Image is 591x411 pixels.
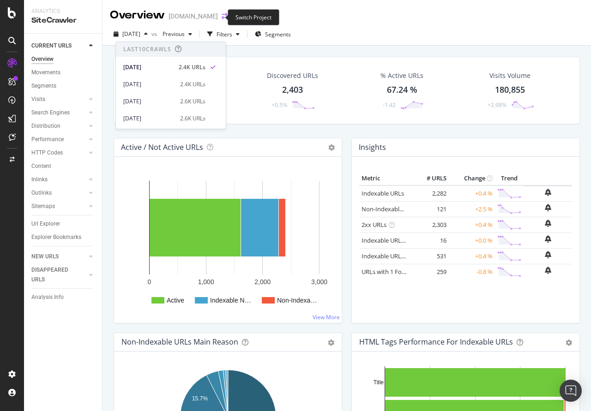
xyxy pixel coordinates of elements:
[121,141,203,154] h4: Active / Not Active URLs
[151,30,159,38] span: vs
[313,313,340,321] a: View More
[204,27,243,42] button: Filters
[110,7,165,23] div: Overview
[31,265,86,285] a: DISAPPEARED URLS
[31,148,86,158] a: HTTP Codes
[362,205,418,213] a: Non-Indexable URLs
[31,108,70,118] div: Search Engines
[31,95,45,104] div: Visits
[449,232,495,248] td: +0.0 %
[31,148,63,158] div: HTTP Codes
[359,141,386,154] h4: Insights
[31,41,72,51] div: CURRENT URLS
[449,185,495,202] td: +0.4 %
[31,81,96,91] a: Segments
[31,81,56,91] div: Segments
[449,248,495,264] td: +0.4 %
[489,71,531,80] div: Visits Volume
[566,340,572,346] div: gear
[31,161,96,171] a: Content
[545,267,551,274] div: bell-plus
[180,80,205,89] div: 2.4K URLs
[412,172,449,185] th: # URLS
[545,235,551,243] div: bell-plus
[545,189,551,196] div: bell-plus
[31,135,64,144] div: Performance
[148,278,151,286] text: 0
[31,252,59,262] div: NEW URLS
[412,201,449,217] td: 121
[169,12,218,21] div: [DOMAIN_NAME]
[251,27,295,42] button: Segments
[31,219,60,229] div: Url Explorer
[198,278,214,286] text: 1,000
[121,337,238,346] div: Non-Indexable URLs Main Reason
[362,236,439,244] a: Indexable URLs with Bad H1
[222,13,227,19] div: arrow-right-arrow-left
[449,264,495,280] td: -0.8 %
[374,379,384,386] text: Title
[31,175,48,185] div: Inlinks
[122,30,140,38] span: 2025 Jul. 31st
[110,27,151,42] button: [DATE]
[159,30,185,38] span: Previous
[328,340,334,346] div: gear
[412,232,449,248] td: 16
[31,108,86,118] a: Search Engines
[449,201,495,217] td: +2.5 %
[31,252,86,262] a: NEW URLS
[123,80,175,89] div: [DATE]
[31,54,96,64] a: Overview
[123,97,175,106] div: [DATE]
[31,121,86,131] a: Distribution
[545,204,551,211] div: bell-plus
[31,188,52,198] div: Outlinks
[123,45,171,53] div: Last 10 Crawls
[271,101,287,109] div: +0.5%
[267,71,318,80] div: Discovered URLs
[412,264,449,280] td: 259
[31,7,95,15] div: Analytics
[545,220,551,227] div: bell-plus
[495,84,525,96] div: 180,855
[210,297,251,304] text: Indexable N…
[277,297,317,304] text: Non-Indexa…
[123,114,175,123] div: [DATE]
[265,30,291,38] span: Segments
[362,252,462,260] a: Indexable URLs with Bad Description
[254,278,271,286] text: 2,000
[328,144,335,151] i: Options
[180,97,205,106] div: 2.6K URLs
[217,30,232,38] div: Filters
[495,172,524,185] th: Trend
[121,172,334,316] div: A chart.
[31,175,86,185] a: Inlinks
[412,185,449,202] td: 2,282
[31,41,86,51] a: CURRENT URLS
[560,380,582,402] div: Open Intercom Messenger
[31,232,96,242] a: Explorer Bookmarks
[311,278,327,286] text: 3,000
[192,395,208,401] text: 15.7%
[31,121,60,131] div: Distribution
[31,265,78,285] div: DISAPPEARED URLS
[31,54,54,64] div: Overview
[383,101,396,109] div: -1.42
[31,95,86,104] a: Visits
[179,63,205,71] div: 2.4K URLs
[359,172,412,185] th: Metric
[412,217,449,232] td: 2,303
[31,219,96,229] a: Url Explorer
[159,27,196,42] button: Previous
[31,292,96,302] a: Analysis Info
[180,114,205,123] div: 2.6K URLs
[362,268,429,276] a: URLs with 1 Follow Inlink
[362,220,386,229] a: 2xx URLs
[380,71,423,80] div: % Active URLs
[31,292,64,302] div: Analysis Info
[412,248,449,264] td: 531
[449,217,495,232] td: +0.4 %
[31,202,55,211] div: Sitemaps
[31,161,51,171] div: Content
[545,251,551,258] div: bell-plus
